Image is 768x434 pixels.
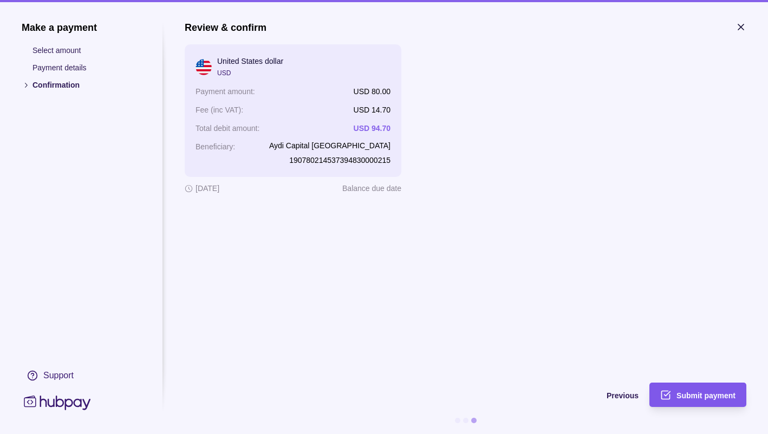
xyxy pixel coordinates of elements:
h1: Make a payment [22,22,141,34]
img: us [196,59,212,75]
p: Fee (inc VAT) : [196,106,243,114]
p: Aydi Capital [GEOGRAPHIC_DATA] [269,140,390,152]
p: Payment details [32,62,141,74]
p: United States dollar [217,55,283,67]
button: Previous [185,383,639,407]
p: USD [217,67,283,79]
a: Support [22,364,141,387]
p: [DATE] [196,182,219,194]
span: Submit payment [676,391,736,400]
p: Total debit amount : [196,124,259,133]
p: Confirmation [32,79,141,91]
p: USD 14.70 [354,106,390,114]
p: Beneficiary : [196,142,235,151]
p: Balance due date [342,182,401,194]
p: Payment amount : [196,87,255,96]
span: Previous [607,391,639,400]
button: Submit payment [649,383,746,407]
p: 190780214537394830000215 [269,154,390,166]
p: USD 80.00 [354,87,390,96]
h1: Review & confirm [185,22,266,34]
p: USD 94.70 [354,124,390,133]
div: Support [43,370,74,382]
p: Select amount [32,44,141,56]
